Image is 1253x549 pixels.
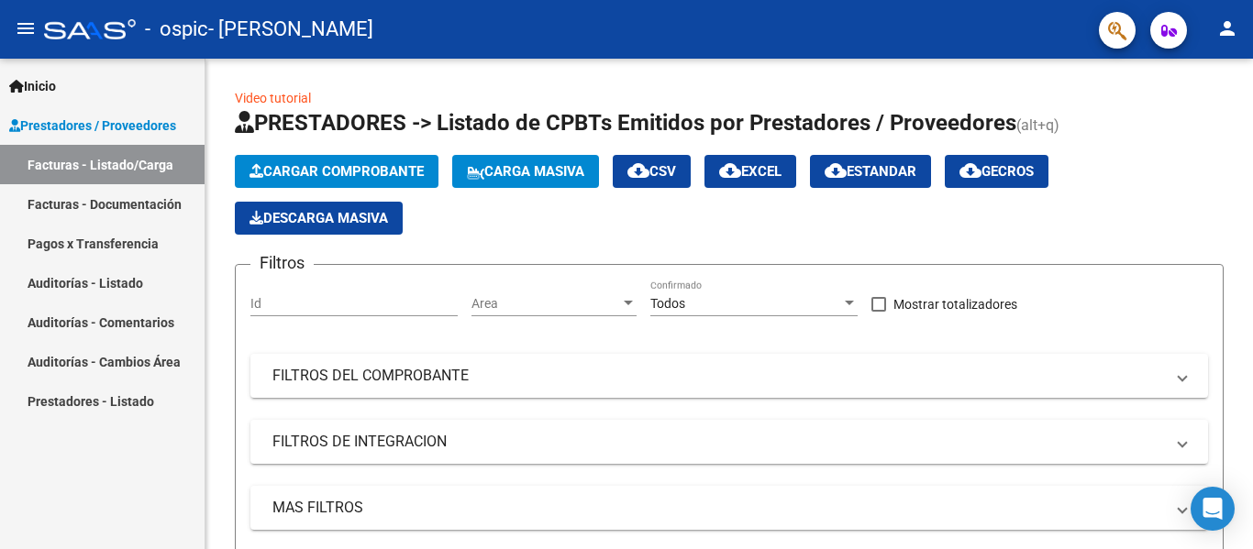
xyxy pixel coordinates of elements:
button: EXCEL [704,155,796,188]
span: Prestadores / Proveedores [9,115,176,136]
span: Todos [650,296,685,311]
mat-expansion-panel-header: FILTROS DEL COMPROBANTE [250,354,1208,398]
span: Gecros [959,163,1034,180]
mat-icon: cloud_download [825,159,847,181]
mat-icon: menu [15,17,37,39]
button: CSV [613,155,691,188]
span: PRESTADORES -> Listado de CPBTs Emitidos por Prestadores / Proveedores [235,110,1016,136]
span: - ospic [145,9,208,49]
span: Area [471,296,620,312]
a: Video tutorial [235,91,311,105]
span: Estandar [825,163,916,180]
div: Open Intercom Messenger [1191,487,1235,531]
button: Carga Masiva [452,155,599,188]
button: Gecros [945,155,1048,188]
h3: Filtros [250,250,314,276]
mat-icon: cloud_download [959,159,981,181]
app-download-masive: Descarga masiva de comprobantes (adjuntos) [235,202,403,235]
span: (alt+q) [1016,116,1059,134]
mat-icon: cloud_download [627,159,649,181]
button: Cargar Comprobante [235,155,438,188]
button: Descarga Masiva [235,202,403,235]
mat-panel-title: FILTROS DE INTEGRACION [272,432,1164,452]
button: Estandar [810,155,931,188]
mat-icon: cloud_download [719,159,741,181]
span: - [PERSON_NAME] [208,9,373,49]
span: Cargar Comprobante [249,163,424,180]
span: Carga Masiva [467,163,584,180]
span: Inicio [9,76,56,96]
span: Mostrar totalizadores [893,293,1017,315]
mat-panel-title: FILTROS DEL COMPROBANTE [272,366,1164,386]
mat-icon: person [1216,17,1238,39]
span: Descarga Masiva [249,210,388,226]
span: CSV [627,163,676,180]
mat-expansion-panel-header: FILTROS DE INTEGRACION [250,420,1208,464]
mat-expansion-panel-header: MAS FILTROS [250,486,1208,530]
span: EXCEL [719,163,782,180]
mat-panel-title: MAS FILTROS [272,498,1164,518]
